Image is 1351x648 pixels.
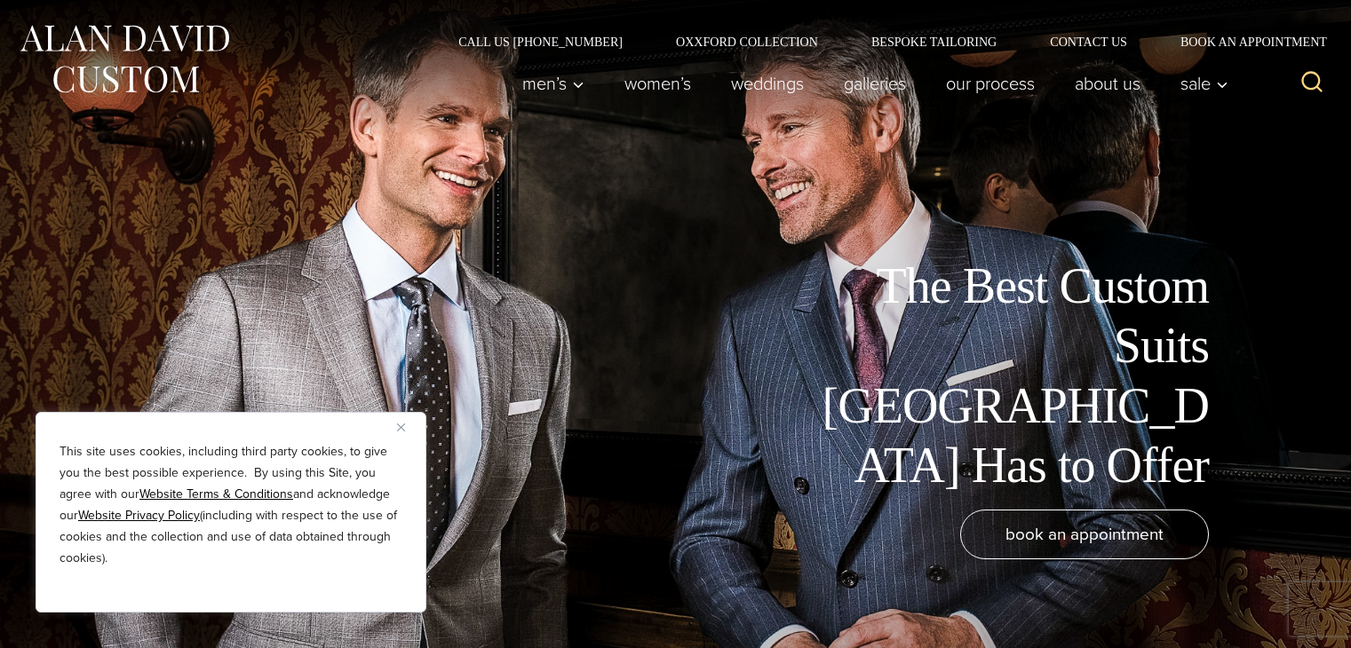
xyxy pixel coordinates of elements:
img: Alan David Custom [18,20,231,99]
button: View Search Form [1291,62,1333,105]
a: Call Us [PHONE_NUMBER] [432,36,649,48]
nav: Secondary Navigation [432,36,1333,48]
a: Contact Us [1023,36,1154,48]
span: Sale [1180,75,1228,92]
h1: The Best Custom Suits [GEOGRAPHIC_DATA] Has to Offer [809,257,1209,495]
img: Close [397,423,405,431]
a: Bespoke Tailoring [845,36,1023,48]
span: book an appointment [1005,521,1164,547]
a: book an appointment [960,510,1209,559]
a: Oxxford Collection [649,36,845,48]
a: Our Process [926,66,1055,101]
p: This site uses cookies, including third party cookies, to give you the best possible experience. ... [60,441,402,569]
a: Book an Appointment [1154,36,1333,48]
a: Website Terms & Conditions [139,485,293,503]
span: Men’s [522,75,584,92]
a: Galleries [824,66,926,101]
a: About Us [1055,66,1161,101]
a: Women’s [605,66,711,101]
a: weddings [711,66,824,101]
button: Close [397,416,418,438]
nav: Primary Navigation [503,66,1238,101]
a: Website Privacy Policy [78,506,200,525]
